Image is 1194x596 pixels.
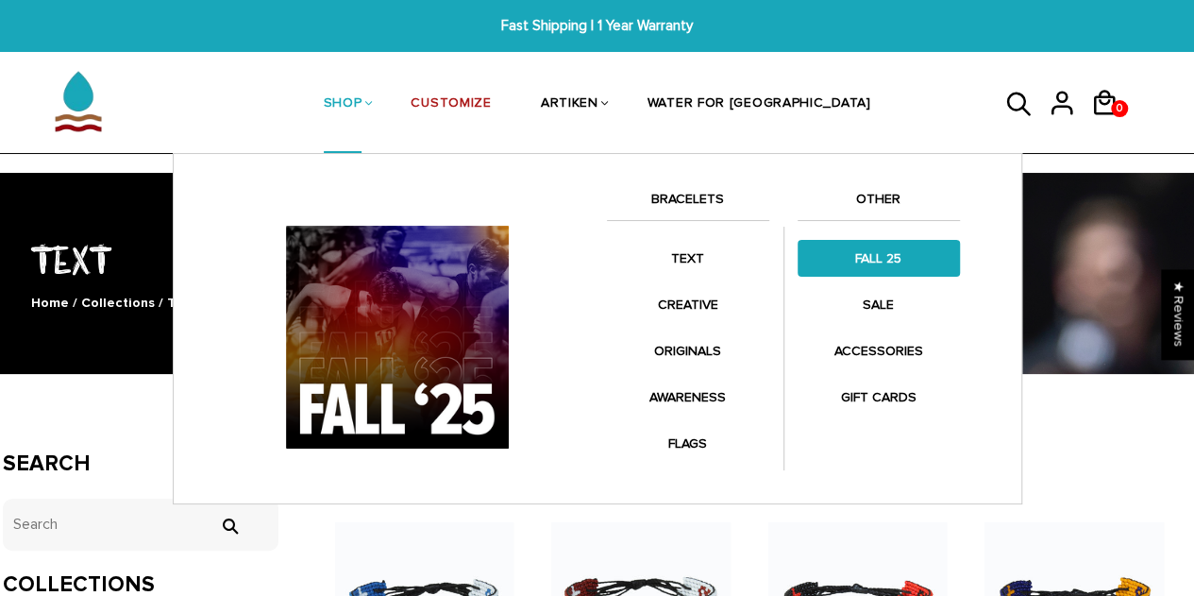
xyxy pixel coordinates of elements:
[31,295,69,311] a: Home
[798,379,960,416] a: GIFT CARDS
[3,499,279,551] input: Search
[210,518,248,535] input: Search
[607,286,769,323] a: CREATIVE
[607,425,769,462] a: FLAGS
[1162,269,1194,359] div: Click to open Judge.me floating reviews tab
[73,295,77,311] span: /
[798,240,960,277] a: FALL 25
[370,15,825,37] span: Fast Shipping | 1 Year Warranty
[3,233,1192,283] h1: TEXT
[159,295,163,311] span: /
[798,286,960,323] a: SALE
[324,55,362,155] a: SHOP
[3,451,279,478] h3: Search
[541,55,598,155] a: ARTIKEN
[798,332,960,369] a: ACCESSORIES
[607,240,769,277] a: TEXT
[607,332,769,369] a: ORIGINALS
[1090,123,1133,126] a: 0
[798,188,960,220] a: OTHER
[1112,95,1127,122] span: 0
[607,379,769,416] a: AWARENESS
[81,295,155,311] a: Collections
[411,55,491,155] a: CUSTOMIZE
[647,55,871,155] a: WATER FOR [GEOGRAPHIC_DATA]
[607,188,769,220] a: BRACELETS
[167,295,200,311] span: TEXT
